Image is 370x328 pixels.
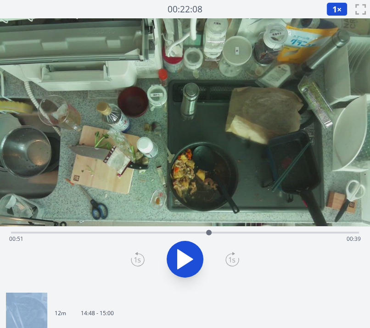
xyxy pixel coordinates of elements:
[347,235,361,243] span: 00:39
[332,4,337,15] span: 1
[55,310,66,317] p: 12m
[9,235,23,243] span: 00:51
[81,310,114,317] p: 14:48 - 15:00
[168,3,202,16] a: 00:22:08
[326,2,348,16] button: 1×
